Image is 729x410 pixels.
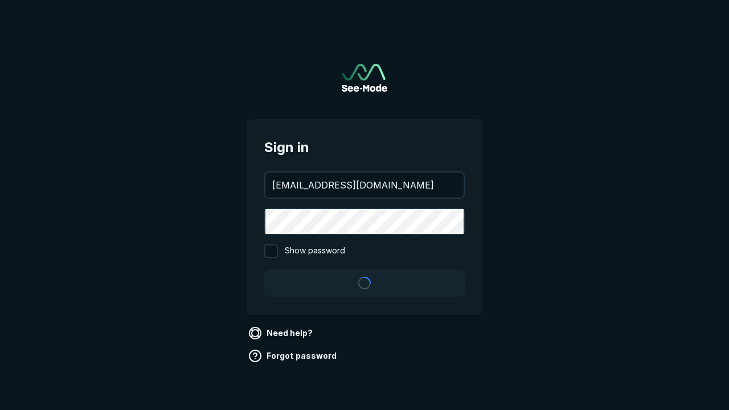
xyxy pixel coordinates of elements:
input: your@email.com [265,173,464,198]
span: Show password [285,244,345,258]
a: Go to sign in [342,64,387,92]
a: Forgot password [246,347,341,365]
a: Need help? [246,324,317,342]
span: Sign in [264,137,465,158]
img: See-Mode Logo [342,64,387,92]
